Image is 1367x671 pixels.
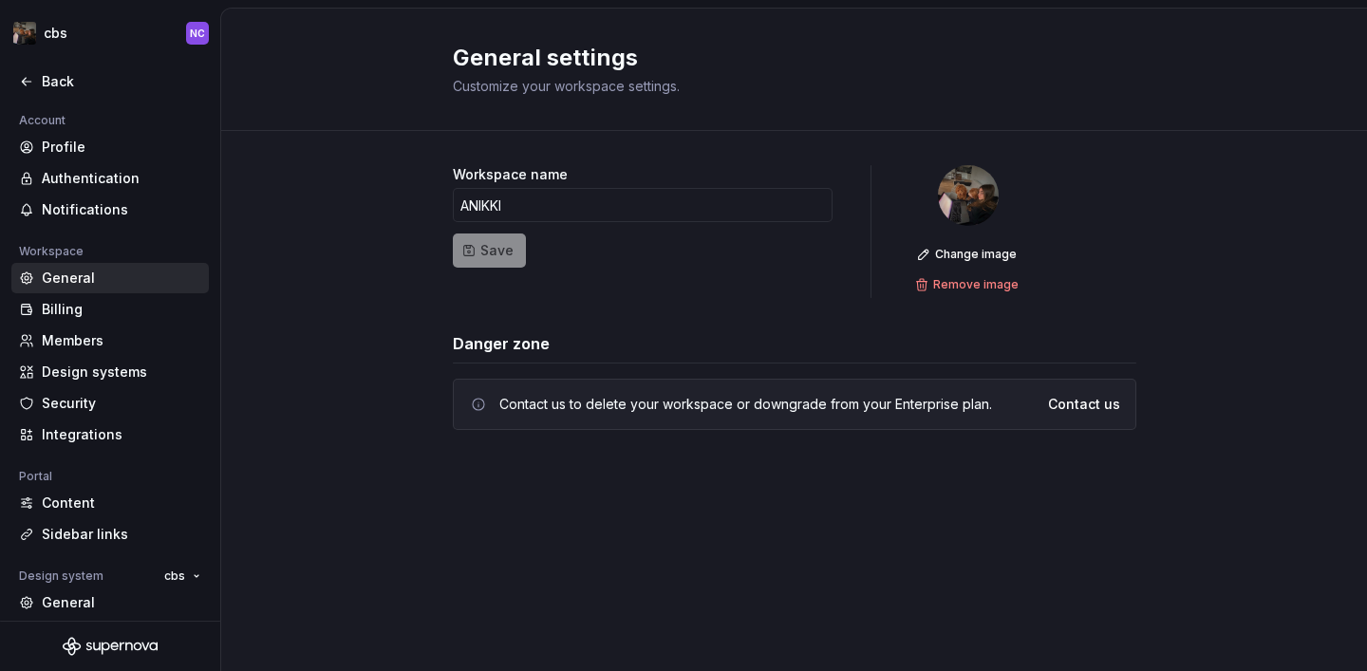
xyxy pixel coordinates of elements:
div: Back [42,72,201,91]
a: Sidebar links [11,519,209,550]
span: Remove image [933,277,1019,292]
svg: Supernova Logo [63,637,158,656]
div: Workspace [11,240,91,263]
a: Members [11,619,209,649]
img: 6406f678-1b55-468d-98ac-69dd53595fce.png [13,22,36,45]
div: Content [42,494,201,513]
div: General [42,269,201,288]
span: Change image [935,247,1017,262]
div: Integrations [42,425,201,444]
a: Profile [11,132,209,162]
span: Customize your workspace settings. [453,78,680,94]
label: Workspace name [453,165,568,184]
span: cbs [164,568,185,584]
a: Authentication [11,163,209,194]
a: Members [11,326,209,356]
h2: General settings [453,43,1114,73]
div: Sidebar links [42,525,201,544]
div: NC [190,26,205,41]
div: Contact us to delete your workspace or downgrade from your Enterprise plan. [499,395,992,414]
div: Security [42,394,201,413]
div: Design system [11,565,111,587]
img: 6406f678-1b55-468d-98ac-69dd53595fce.png [938,165,999,226]
a: Contact us [1048,395,1120,414]
a: Back [11,66,209,97]
a: Notifications [11,195,209,225]
div: Notifications [42,200,201,219]
button: Change image [911,241,1025,268]
div: Profile [42,138,201,157]
div: Account [11,109,73,132]
a: Integrations [11,419,209,450]
a: Security [11,388,209,419]
div: cbs [44,24,67,43]
a: Billing [11,294,209,325]
a: Content [11,488,209,518]
div: Portal [11,465,60,488]
a: General [11,587,209,618]
a: General [11,263,209,293]
div: Design systems [42,363,201,382]
button: cbsNC [4,12,216,54]
div: Authentication [42,169,201,188]
div: Members [42,331,201,350]
h3: Danger zone [453,332,550,355]
a: Design systems [11,357,209,387]
button: Remove image [909,271,1027,298]
div: General [42,593,201,612]
div: Billing [42,300,201,319]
